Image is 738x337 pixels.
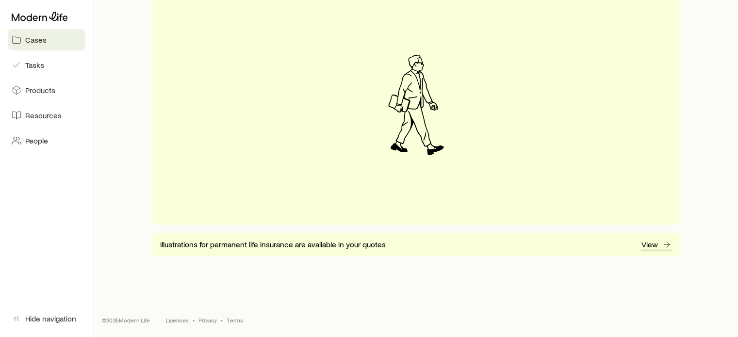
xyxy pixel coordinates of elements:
p: © 2025 Modern Life [102,316,150,324]
a: People [8,130,85,151]
a: Licenses [166,316,189,324]
span: Illustrations for permanent life insurance are available in your quotes [160,240,386,249]
span: • [193,316,195,324]
span: • [221,316,223,324]
a: View [641,239,672,250]
a: Products [8,80,85,101]
a: Privacy [198,316,217,324]
span: Resources [25,111,62,120]
a: Terms [227,316,243,324]
span: People [25,136,48,145]
a: Tasks [8,54,85,76]
a: Resources [8,105,85,126]
span: Cases [25,35,47,45]
span: Hide navigation [25,314,76,323]
button: Hide navigation [8,308,85,329]
a: Cases [8,29,85,50]
span: Products [25,85,55,95]
span: Tasks [25,60,44,70]
p: View [641,240,658,249]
